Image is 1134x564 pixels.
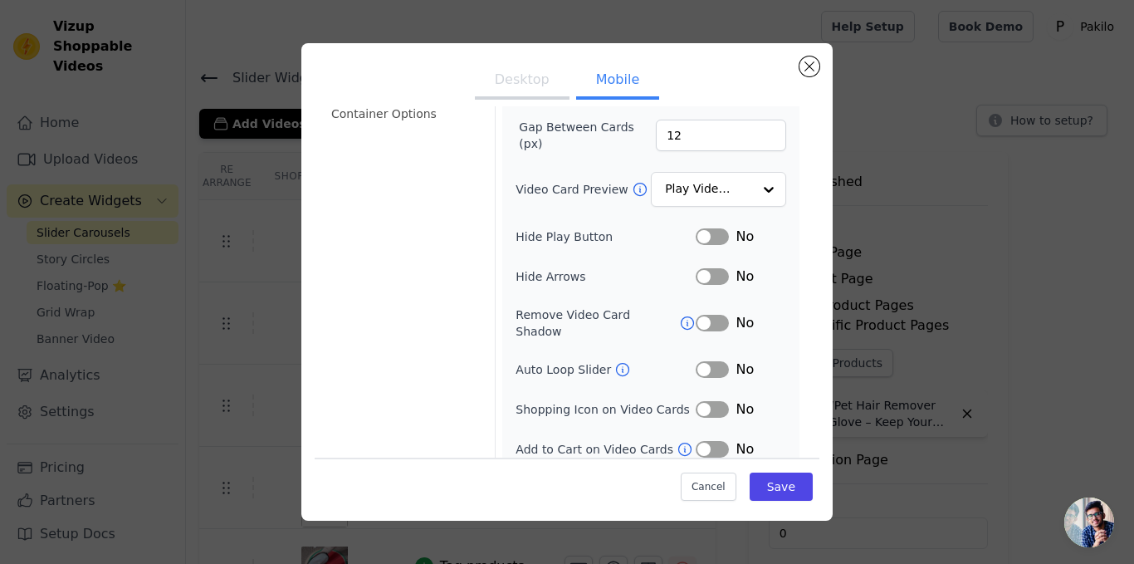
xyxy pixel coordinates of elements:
[516,361,614,378] label: Auto Loop Slider
[519,119,656,152] label: Gap Between Cards (px)
[736,360,754,380] span: No
[799,56,819,76] button: Close modal
[736,400,754,419] span: No
[750,473,813,501] button: Save
[736,267,754,287] span: No
[475,63,569,100] button: Desktop
[1064,498,1114,547] a: Open chat
[321,97,485,130] li: Container Options
[516,268,696,285] label: Hide Arrows
[736,227,754,247] span: No
[736,313,754,333] span: No
[516,181,631,198] label: Video Card Preview
[681,473,736,501] button: Cancel
[736,439,754,459] span: No
[516,441,677,458] label: Add to Cart on Video Cards
[516,228,696,245] label: Hide Play Button
[516,307,679,340] label: Remove Video Card Shadow
[576,63,659,100] button: Mobile
[516,401,690,418] label: Shopping Icon on Video Cards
